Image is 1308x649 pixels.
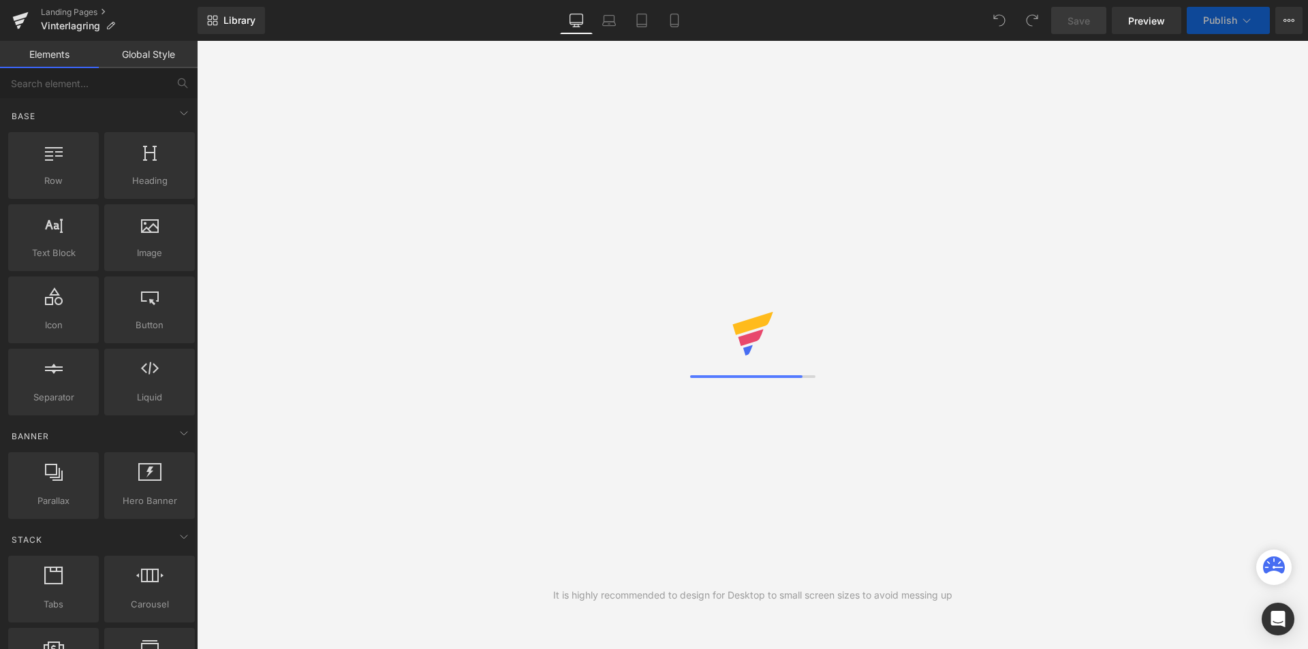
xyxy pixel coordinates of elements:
span: Banner [10,430,50,443]
span: Button [108,318,191,332]
span: Preview [1128,14,1165,28]
a: New Library [198,7,265,34]
span: Heading [108,174,191,188]
span: Parallax [12,494,95,508]
a: Laptop [593,7,625,34]
span: Tabs [12,597,95,612]
button: More [1275,7,1303,34]
span: Separator [12,390,95,405]
span: Text Block [12,246,95,260]
span: Hero Banner [108,494,191,508]
a: Tablet [625,7,658,34]
a: Preview [1112,7,1181,34]
span: Carousel [108,597,191,612]
a: Landing Pages [41,7,198,18]
button: Undo [986,7,1013,34]
span: Liquid [108,390,191,405]
div: Open Intercom Messenger [1262,603,1294,635]
span: Image [108,246,191,260]
div: It is highly recommended to design for Desktop to small screen sizes to avoid messing up [553,588,952,603]
span: Library [223,14,255,27]
a: Mobile [658,7,691,34]
a: Desktop [560,7,593,34]
span: Icon [12,318,95,332]
span: Vinterlagring [41,20,100,31]
span: Base [10,110,37,123]
a: Global Style [99,41,198,68]
button: Redo [1018,7,1046,34]
span: Publish [1203,15,1237,26]
span: Row [12,174,95,188]
span: Save [1068,14,1090,28]
button: Publish [1187,7,1270,34]
span: Stack [10,533,44,546]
